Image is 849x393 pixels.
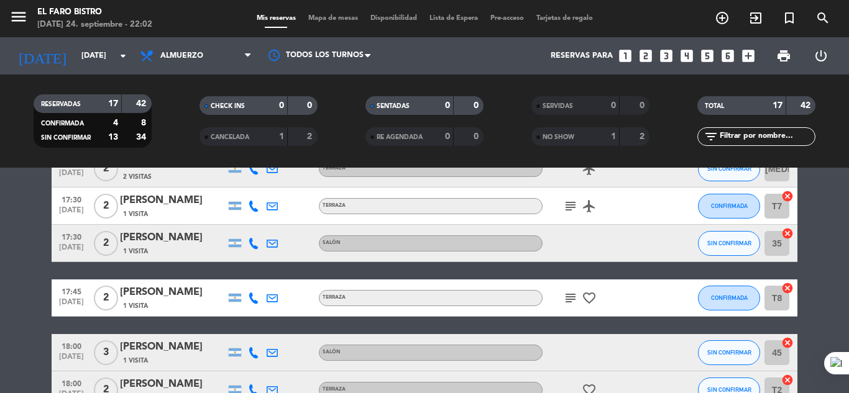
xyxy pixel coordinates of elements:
[123,301,148,311] span: 1 Visita
[56,229,87,243] span: 17:30
[781,374,794,386] i: cancel
[718,130,815,143] input: Filtrar por nombre...
[711,294,748,301] span: CONFIRMADA
[37,19,152,31] div: [DATE] 24. septiembre - 22:02
[705,103,724,109] span: TOTAL
[211,134,249,140] span: CANCELADA
[707,240,751,246] span: SIN CONFIRMAR
[302,15,364,22] span: Mapa de mesas
[41,120,84,127] span: CONFIRMADA
[94,340,118,365] span: 3
[781,337,794,349] i: cancel
[56,169,87,183] span: [DATE]
[123,246,148,256] span: 1 Visita
[136,133,149,142] strong: 34
[94,231,118,256] span: 2
[802,37,840,75] div: LOG OUT
[279,101,284,110] strong: 0
[720,48,736,64] i: looks_6
[123,356,148,366] span: 1 Visita
[707,349,751,356] span: SIN CONFIRMAR
[56,298,87,312] span: [DATE]
[551,52,613,60] span: Reservas para
[698,194,760,219] button: CONFIRMADA
[484,15,530,22] span: Pre-acceso
[640,132,647,141] strong: 2
[108,99,118,108] strong: 17
[323,295,346,300] span: Terraza
[120,230,226,246] div: [PERSON_NAME]
[698,156,760,181] button: SIN CONFIRMAR
[94,156,118,181] span: 2
[814,48,828,63] i: power_settings_new
[707,386,751,393] span: SIN CONFIRMAR
[704,129,718,144] i: filter_list
[123,172,152,182] span: 2 Visitas
[94,194,118,219] span: 2
[530,15,599,22] span: Tarjetas de regalo
[9,7,28,26] i: menu
[108,133,118,142] strong: 13
[364,15,423,22] span: Disponibilidad
[715,11,730,25] i: add_circle_outline
[56,206,87,220] span: [DATE]
[56,353,87,367] span: [DATE]
[698,286,760,310] button: CONFIRMADA
[611,132,616,141] strong: 1
[323,387,346,392] span: Terraza
[773,101,782,110] strong: 17
[474,132,481,141] strong: 0
[120,284,226,300] div: [PERSON_NAME]
[582,291,597,305] i: favorite_border
[445,132,450,141] strong: 0
[740,48,756,64] i: add_box
[781,282,794,294] i: cancel
[423,15,484,22] span: Lista de Espera
[41,101,81,107] span: RESERVADAS
[698,231,760,256] button: SIN CONFIRMAR
[56,192,87,206] span: 17:30
[611,101,616,110] strong: 0
[323,203,346,208] span: Terraza
[323,166,346,171] span: Terraza
[563,291,578,305] i: subject
[250,15,302,22] span: Mis reservas
[37,6,152,19] div: El Faro Bistro
[307,132,314,141] strong: 2
[9,42,75,70] i: [DATE]
[445,101,450,110] strong: 0
[323,350,341,355] span: Salón
[307,101,314,110] strong: 0
[543,134,574,140] span: NO SHOW
[211,103,245,109] span: CHECK INS
[563,199,578,214] i: subject
[543,103,573,109] span: SERVIDAS
[377,103,410,109] span: SENTADAS
[56,284,87,298] span: 17:45
[748,11,763,25] i: exit_to_app
[617,48,633,64] i: looks_one
[377,134,423,140] span: RE AGENDADA
[279,132,284,141] strong: 1
[582,161,597,176] i: airplanemode_active
[679,48,695,64] i: looks_4
[141,119,149,127] strong: 8
[136,99,149,108] strong: 42
[658,48,674,64] i: looks_3
[582,199,597,214] i: airplanemode_active
[782,11,797,25] i: turned_in_not
[323,240,341,245] span: Salón
[640,101,647,110] strong: 0
[56,338,87,353] span: 18:00
[781,190,794,202] i: cancel
[638,48,654,64] i: looks_two
[815,11,830,25] i: search
[56,376,87,390] span: 18:00
[699,48,715,64] i: looks_5
[56,243,87,258] span: [DATE]
[123,209,148,219] span: 1 Visita
[474,101,481,110] strong: 0
[94,286,118,310] span: 2
[776,48,791,63] span: print
[781,227,794,240] i: cancel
